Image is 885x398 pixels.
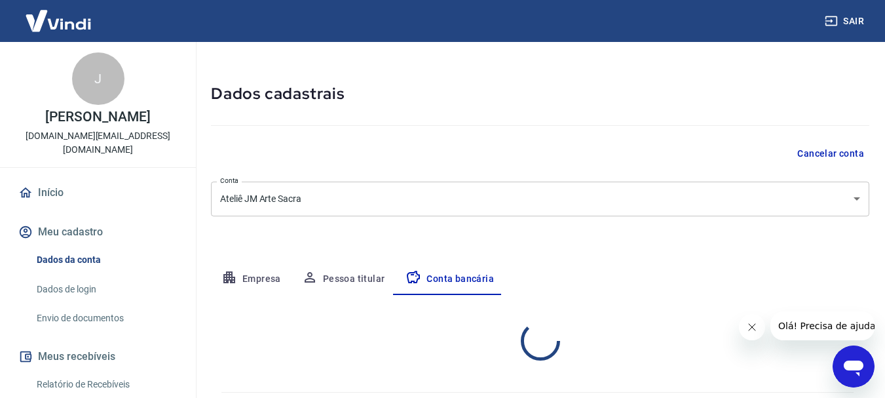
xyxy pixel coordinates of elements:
[292,264,396,295] button: Pessoa titular
[31,305,180,332] a: Envio de documentos
[31,247,180,273] a: Dados da conta
[770,311,875,340] iframe: Mensagem da empresa
[211,182,869,216] div: Ateliê JM Arte Sacra
[16,342,180,371] button: Meus recebíveis
[211,83,869,104] h5: Dados cadastrais
[822,9,869,33] button: Sair
[16,178,180,207] a: Início
[220,176,238,186] label: Conta
[16,1,101,41] img: Vindi
[8,9,110,20] span: Olá! Precisa de ajuda?
[739,314,765,340] iframe: Fechar mensagem
[16,218,180,247] button: Meu cadastro
[72,52,124,105] div: J
[833,346,875,388] iframe: Botão para abrir a janela de mensagens
[792,142,869,166] button: Cancelar conta
[31,371,180,398] a: Relatório de Recebíveis
[10,129,185,157] p: [DOMAIN_NAME][EMAIL_ADDRESS][DOMAIN_NAME]
[395,264,504,295] button: Conta bancária
[211,264,292,295] button: Empresa
[45,110,150,124] p: [PERSON_NAME]
[31,276,180,303] a: Dados de login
